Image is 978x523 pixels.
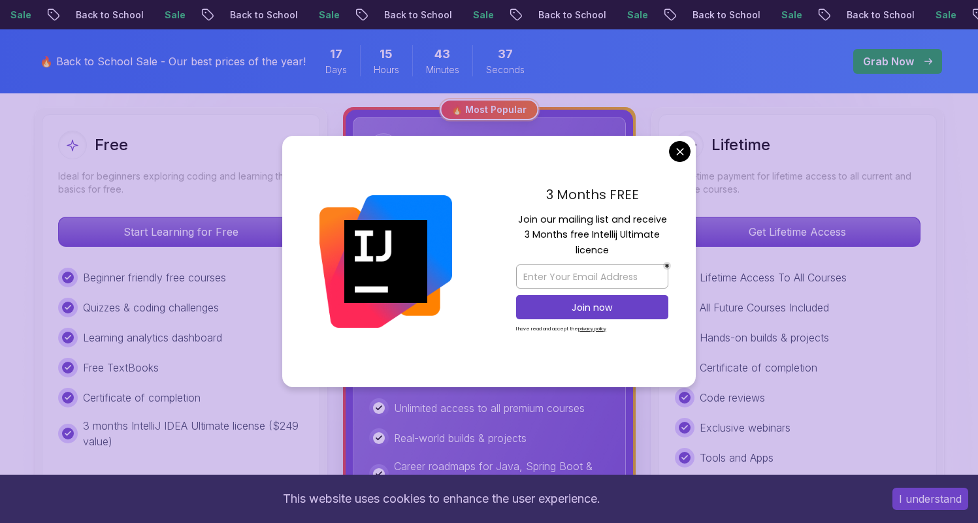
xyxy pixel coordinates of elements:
[40,54,306,69] p: 🔥 Back to School Sale - Our best prices of the year!
[58,217,304,247] button: Start Learning for Free
[380,45,393,63] span: 15 Hours
[83,360,159,375] p: Free TextBooks
[62,8,151,22] p: Back to School
[675,225,921,238] a: Get Lifetime Access
[325,63,347,76] span: Days
[679,8,768,22] p: Back to School
[700,270,847,285] p: Lifetime Access To All Courses
[459,8,501,22] p: Sale
[83,390,201,405] p: Certificate of completion
[394,400,585,416] p: Unlimited access to all premium courses
[486,63,525,76] span: Seconds
[95,135,128,155] h2: Free
[863,54,914,69] p: Grab Now
[10,484,873,513] div: This website uses cookies to enhance the user experience.
[59,217,303,246] p: Start Learning for Free
[374,63,399,76] span: Hours
[498,45,513,63] span: 37 Seconds
[700,330,829,345] p: Hands-on builds & projects
[83,418,304,449] p: 3 months IntelliJ IDEA Ultimate license ($249 value)
[922,8,964,22] p: Sale
[711,135,770,155] h2: Lifetime
[525,8,613,22] p: Back to School
[216,8,305,22] p: Back to School
[394,458,610,490] p: Career roadmaps for Java, Spring Boot & DevOps
[675,217,921,247] button: Get Lifetime Access
[83,270,226,285] p: Beginner friendly free courses
[700,420,791,436] p: Exclusive webinars
[700,390,765,405] p: Code reviews
[700,360,817,375] p: Certificate of completion
[83,300,219,315] p: Quizzes & coding challenges
[700,300,829,315] p: All Future Courses Included
[833,8,922,22] p: Back to School
[58,225,304,238] a: Start Learning for Free
[83,330,222,345] p: Learning analytics dashboard
[676,217,920,246] p: Get Lifetime Access
[394,430,527,446] p: Real-world builds & projects
[700,450,774,466] p: Tools and Apps
[426,63,459,76] span: Minutes
[305,8,347,22] p: Sale
[768,8,809,22] p: Sale
[330,45,342,63] span: 17 Days
[58,170,304,196] p: Ideal for beginners exploring coding and learning the basics for free.
[675,170,921,196] p: One-time payment for lifetime access to all current and future courses.
[434,45,450,63] span: 43 Minutes
[613,8,655,22] p: Sale
[892,488,968,510] button: Accept cookies
[151,8,193,22] p: Sale
[370,8,459,22] p: Back to School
